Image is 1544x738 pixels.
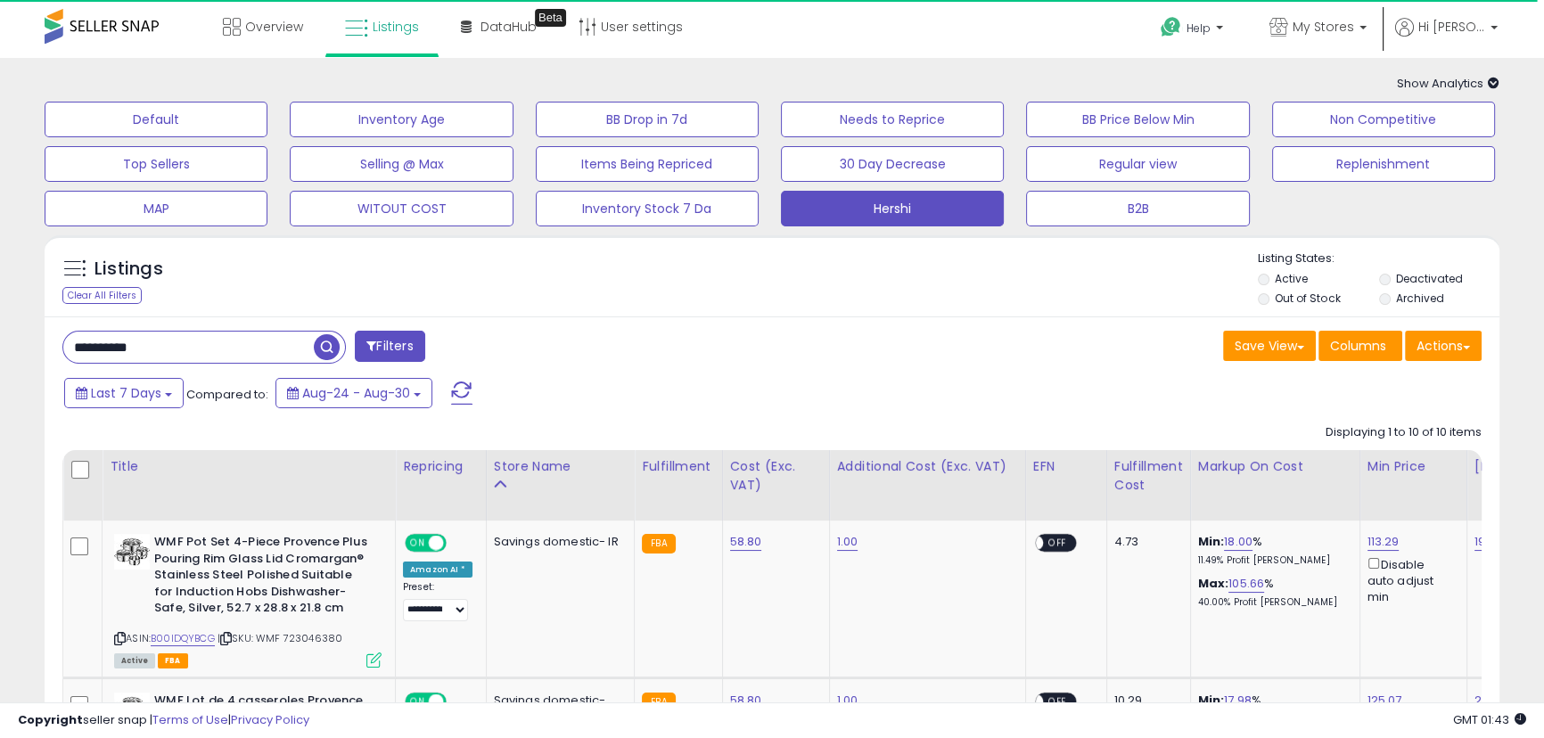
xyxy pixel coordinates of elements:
[114,534,382,666] div: ASIN:
[1198,534,1346,567] div: %
[231,711,309,728] a: Privacy Policy
[1198,457,1352,476] div: Markup on Cost
[1474,533,1507,551] a: 191.04
[1228,575,1264,593] a: 105.66
[45,191,267,226] button: MAP
[1198,554,1346,567] p: 11.49% Profit [PERSON_NAME]
[494,457,628,476] div: Store Name
[114,693,150,728] img: 41CV-yCcb3L._SL40_.jpg
[1198,533,1225,550] b: Min:
[730,533,762,551] a: 58.80
[1198,576,1346,609] div: %
[1396,271,1463,286] label: Deactivated
[18,711,83,728] strong: Copyright
[403,457,479,476] div: Repricing
[1198,596,1346,609] p: 40.00% Profit [PERSON_NAME]
[1033,457,1099,476] div: EFN
[642,693,675,712] small: FBA
[1223,331,1316,361] button: Save View
[403,581,472,621] div: Preset:
[245,18,303,36] span: Overview
[1272,146,1495,182] button: Replenishment
[1026,102,1249,137] button: BB Price Below Min
[1114,693,1177,709] div: 10.29
[355,331,424,362] button: Filters
[1453,711,1526,728] span: 2025-09-7 01:43 GMT
[186,386,268,403] span: Compared to:
[1258,250,1499,267] p: Listing States:
[781,191,1004,226] button: Hershi
[536,102,759,137] button: BB Drop in 7d
[1026,146,1249,182] button: Regular view
[494,693,621,725] div: Savings domestic- BE
[403,562,472,578] div: Amazon AI *
[730,457,822,495] div: Cost (Exc. VAT)
[480,18,537,36] span: DataHub
[837,457,1018,476] div: Additional Cost (Exc. VAT)
[1367,457,1459,476] div: Min Price
[158,653,188,668] span: FBA
[1043,536,1072,551] span: OFF
[536,146,759,182] button: Items Being Repriced
[1405,331,1482,361] button: Actions
[781,146,1004,182] button: 30 Day Decrease
[290,102,513,137] button: Inventory Age
[110,457,388,476] div: Title
[1367,554,1453,605] div: Disable auto adjust min
[62,287,142,304] div: Clear All Filters
[1272,102,1495,137] button: Non Competitive
[444,536,472,551] span: OFF
[18,712,309,729] div: seller snap | |
[730,692,762,709] a: 58.80
[151,631,215,646] a: B00IDQYBCG
[1395,18,1498,58] a: Hi [PERSON_NAME]
[1160,16,1182,38] i: Get Help
[114,534,150,570] img: 41CV-yCcb3L._SL40_.jpg
[1367,533,1400,551] a: 113.29
[1114,457,1183,495] div: Fulfillment Cost
[837,692,858,709] a: 1.00
[154,534,371,621] b: WMF Pot Set 4-Piece Provence Plus Pouring Rim Glass Lid Cromargan® Stainless Steel Polished Suita...
[1293,18,1354,36] span: My Stores
[218,631,342,645] span: | SKU: WMF 723046380
[1397,75,1499,92] span: Show Analytics
[1198,693,1346,726] div: %
[407,694,429,709] span: ON
[152,711,228,728] a: Terms of Use
[1043,694,1072,709] span: OFF
[290,191,513,226] button: WITOUT COST
[1275,291,1340,306] label: Out of Stock
[45,102,267,137] button: Default
[1326,424,1482,441] div: Displaying 1 to 10 of 10 items
[536,191,759,226] button: Inventory Stock 7 Da
[1198,575,1229,592] b: Max:
[642,534,675,553] small: FBA
[407,536,429,551] span: ON
[1367,692,1402,709] a: 125.07
[94,257,163,282] h5: Listings
[91,384,161,402] span: Last 7 Days
[1146,3,1241,58] a: Help
[781,102,1004,137] button: Needs to Reprice
[1224,533,1252,551] a: 18.00
[275,378,432,408] button: Aug-24 - Aug-30
[837,533,858,551] a: 1.00
[64,378,184,408] button: Last 7 Days
[1318,331,1402,361] button: Columns
[373,18,419,36] span: Listings
[1114,534,1177,550] div: 4.73
[1330,337,1386,355] span: Columns
[1418,18,1485,36] span: Hi [PERSON_NAME]
[1474,692,1510,709] a: 241.73
[1396,291,1444,306] label: Archived
[494,534,621,550] div: Savings domestic- IR
[45,146,267,182] button: Top Sellers
[1026,191,1249,226] button: B2B
[1198,692,1225,709] b: Min:
[1187,20,1211,36] span: Help
[1275,271,1308,286] label: Active
[642,457,714,476] div: Fulfillment
[302,384,410,402] span: Aug-24 - Aug-30
[1224,692,1252,709] a: 17.98
[535,9,566,27] div: Tooltip anchor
